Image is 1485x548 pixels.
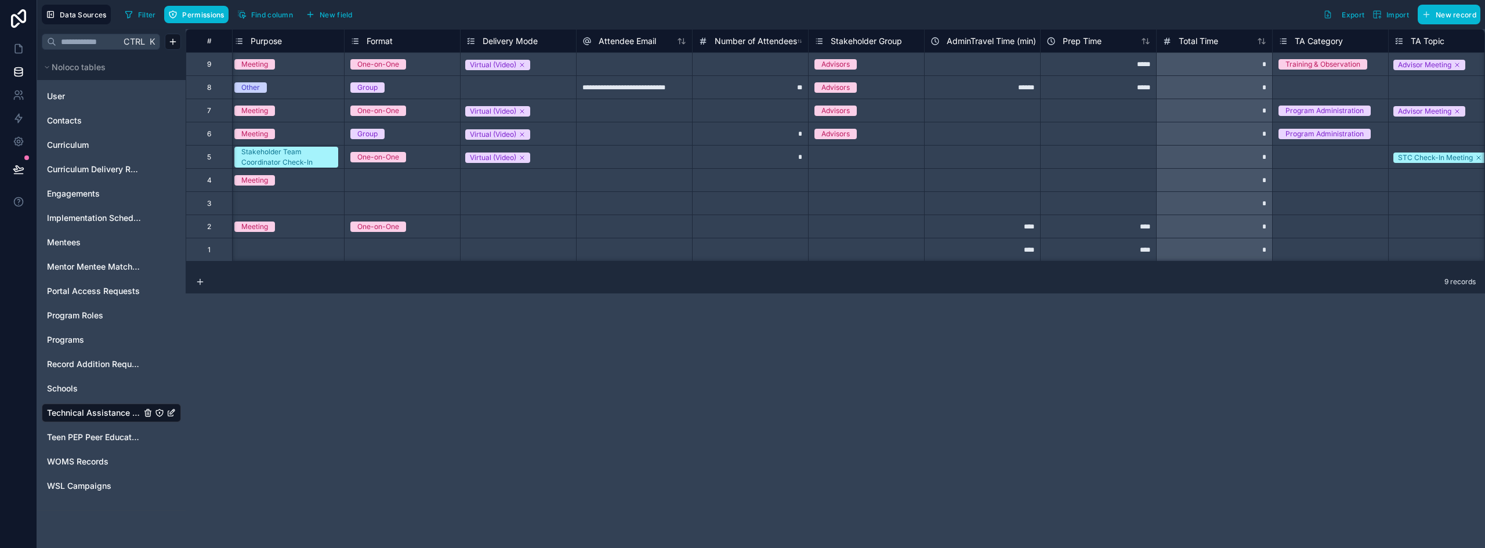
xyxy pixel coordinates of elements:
button: Import [1368,5,1413,24]
div: Program Administration [1285,129,1364,139]
span: Number of Attendees [715,35,797,47]
div: Meeting [241,222,268,232]
a: Curriculum [47,139,141,151]
a: Mentor Mentee Match Requests [47,261,141,273]
div: Meeting [241,59,268,70]
div: Group [357,82,378,93]
span: Attendee Email [599,35,656,47]
span: 9 records [1444,277,1476,286]
div: Virtual (Video) [470,106,516,117]
div: Group [357,129,378,139]
span: Total Time [1179,35,1218,47]
span: Schools [47,383,78,394]
div: Implementation Schedule [42,209,181,227]
button: New field [302,6,357,23]
div: Technical Assistance Logs [42,404,181,422]
div: 8 [207,83,211,92]
div: WOMS Records [42,452,181,471]
span: Export [1342,10,1364,19]
span: New record [1436,10,1476,19]
span: Data Sources [60,10,107,19]
div: 6 [207,129,211,139]
div: Advisors [821,106,850,116]
div: Advisor Meeting [1398,60,1451,70]
div: 2 [207,222,211,231]
a: WSL Campaigns [47,480,141,492]
span: TA Category [1295,35,1343,47]
div: Advisor Meeting [1398,106,1451,117]
span: Noloco tables [52,61,106,73]
span: Permissions [182,10,224,19]
span: Program Roles [47,310,103,321]
div: # [195,37,223,45]
a: Record Addition Requests [47,358,141,370]
span: Programs [47,334,84,346]
div: 3 [207,199,211,208]
span: Filter [138,10,156,19]
div: Meeting [241,106,268,116]
div: Curriculum [42,136,181,154]
a: Implementation Schedule [47,212,141,224]
span: WSL Campaigns [47,480,111,492]
a: Program Roles [47,310,141,321]
a: User [47,90,141,102]
span: User [47,90,65,102]
div: Meeting [241,129,268,139]
div: Program Roles [42,306,181,325]
span: Format [367,35,393,47]
div: Contacts [42,111,181,130]
a: Engagements [47,188,141,199]
div: 1 [208,245,211,255]
div: 4 [207,176,212,185]
a: Programs [47,334,141,346]
div: Schools [42,379,181,398]
span: Technical Assistance Logs [47,407,141,419]
div: Program Administration [1285,106,1364,116]
span: New field [320,10,353,19]
span: Stakeholder Group [831,35,902,47]
div: Meeting [241,175,268,186]
div: 7 [207,106,211,115]
div: One-on-One [357,59,399,70]
div: Virtual (Video) [470,153,516,163]
div: One-on-One [357,106,399,116]
button: New record [1418,5,1480,24]
div: Training & Observation [1285,59,1360,70]
span: TA Topic [1411,35,1444,47]
button: Permissions [164,6,228,23]
a: Portal Access Requests [47,285,141,297]
span: Purpose [251,35,282,47]
div: Virtual (Video) [470,60,516,70]
span: Portal Access Requests [47,285,140,297]
div: Engagements [42,184,181,203]
div: Stakeholder Team Coordinator Check-In [241,147,331,168]
button: Noloco tables [42,59,174,75]
a: Curriculum Delivery Records [47,164,141,175]
div: STC Check-In Meeting [1398,153,1473,163]
div: 5 [207,153,211,162]
span: Curriculum [47,139,89,151]
a: Contacts [47,115,141,126]
div: 9 [207,60,211,69]
a: WOMS Records [47,456,141,467]
div: Advisors [821,129,850,139]
div: Portal Access Requests [42,282,181,300]
div: One-on-One [357,222,399,232]
div: Record Addition Requests [42,355,181,373]
div: Other [241,82,260,93]
div: Mentees [42,233,181,252]
div: WSL Campaigns [42,477,181,495]
span: Find column [251,10,293,19]
div: Teen PEP Peer Educator Enrollment [42,428,181,447]
div: Advisors [821,59,850,70]
span: AdminTravel Time (min) [947,35,1036,47]
a: Teen PEP Peer Educator Enrollment [47,431,141,443]
div: Curriculum Delivery Records [42,160,181,179]
a: New record [1413,5,1480,24]
a: Permissions [164,6,233,23]
button: Data Sources [42,5,111,24]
